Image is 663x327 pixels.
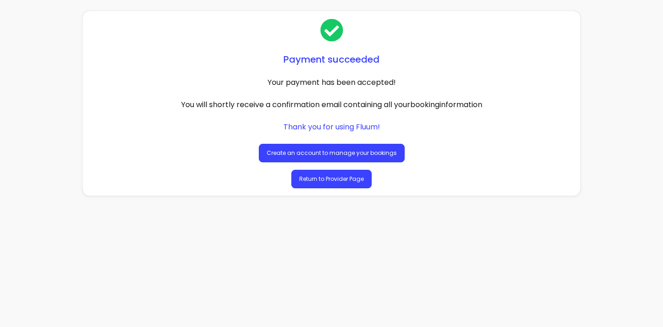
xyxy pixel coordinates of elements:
a: Create an account to manage your bookings [259,144,405,162]
p: Your payment has been accepted! [268,77,396,88]
p: Thank you for using Fluum! [283,122,380,133]
a: Return to Provider Page [291,170,372,188]
p: You will shortly receive a confirmation email containing all your booking information [181,99,482,110]
h1: Payment succeeded [283,53,380,66]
